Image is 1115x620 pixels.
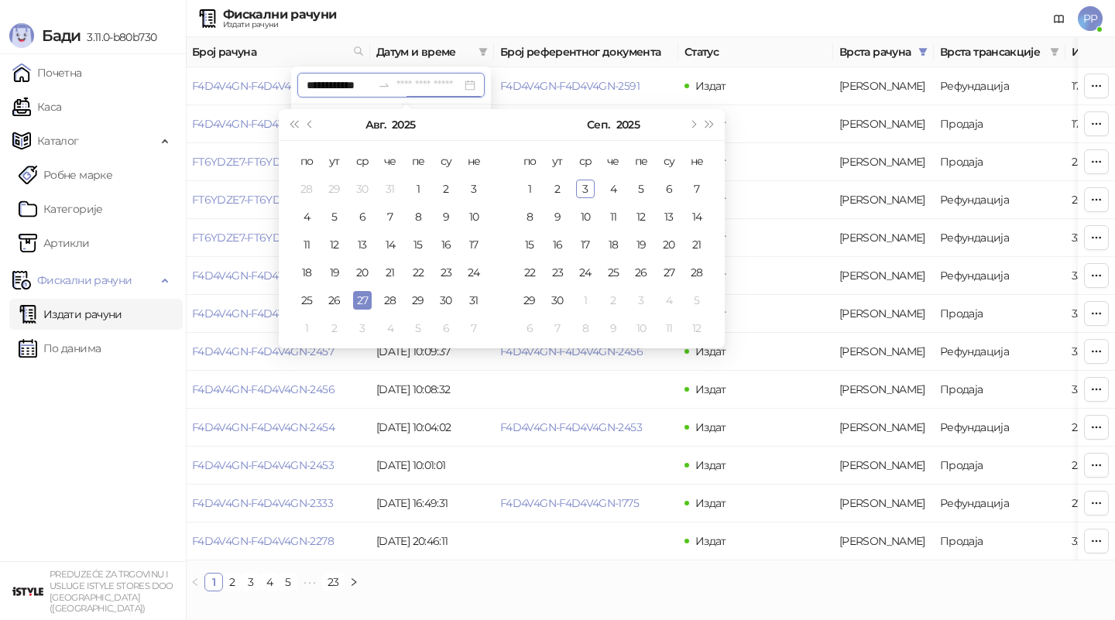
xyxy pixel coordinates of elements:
div: 18 [297,263,316,282]
td: 2025-07-29 [321,175,348,203]
td: 2025-09-02 [544,175,571,203]
div: 7 [381,207,400,226]
th: ср [571,147,599,175]
td: 2025-10-11 [655,314,683,342]
a: Издати рачуни [19,299,122,330]
div: 17 [576,235,595,254]
span: PP [1078,6,1103,31]
span: Број рачуна [192,43,347,60]
span: filter [918,47,928,57]
td: 2025-09-23 [544,259,571,286]
div: 28 [297,180,316,198]
li: 1 [204,573,223,591]
td: F4D4V4GN-F4D4V4GN-2456 [186,371,370,409]
a: F4D4V4GN-F4D4V4GN-2591 [192,117,331,131]
div: 16 [437,235,455,254]
button: right [345,573,363,591]
div: 23 [437,263,455,282]
td: Аванс [833,295,934,333]
td: 2025-09-12 [627,203,655,231]
td: FT6YDZE7-FT6YDZE7-1383 [186,219,370,257]
td: 2025-08-07 [376,203,404,231]
button: Следећа година (Control + right) [702,109,719,140]
div: 30 [437,291,455,310]
div: 10 [465,207,483,226]
div: 6 [520,319,539,337]
td: 2025-08-31 [460,286,488,314]
a: 3 [242,574,259,591]
td: F4D4V4GN-F4D4V4GN-2592 [186,67,370,105]
span: filter [1050,47,1059,57]
td: 2025-08-25 [293,286,321,314]
th: по [516,147,544,175]
div: 5 [632,180,650,198]
td: 2025-08-13 [348,231,376,259]
td: 2025-09-27 [655,259,683,286]
span: 3.11.0-b80b730 [81,30,156,44]
span: Издат [695,307,726,320]
button: Следећи месец (PageDown) [684,109,701,140]
td: 2025-08-03 [460,175,488,203]
a: Робне марке [19,159,112,190]
td: 2025-09-01 [293,314,321,342]
div: 2 [437,180,455,198]
li: 23 [322,573,345,591]
div: 23 [548,263,567,282]
div: 7 [465,319,483,337]
td: 2025-09-18 [599,231,627,259]
a: Документација [1047,6,1072,31]
div: 5 [409,319,427,337]
a: 1 [205,574,222,591]
td: 2025-09-09 [544,203,571,231]
td: 2025-10-03 [627,286,655,314]
div: 28 [381,291,400,310]
div: 13 [660,207,678,226]
div: Издати рачуни [223,21,336,29]
div: 17 [465,235,483,254]
td: 2025-08-09 [432,203,460,231]
div: 2 [548,180,567,198]
span: Издат [695,79,726,93]
div: 9 [604,319,623,337]
div: 30 [548,291,567,310]
div: 27 [660,263,678,282]
a: F4D4V4GN-F4D4V4GN-2591 [500,79,640,93]
div: 10 [576,207,595,226]
th: по [293,147,321,175]
div: 29 [409,291,427,310]
div: 29 [520,291,539,310]
img: Logo [9,23,34,48]
a: 23 [323,574,344,591]
span: Издат [695,231,726,245]
span: filter [915,40,931,63]
td: 2025-10-12 [683,314,711,342]
td: F4D4V4GN-F4D4V4GN-2591 [186,105,370,143]
div: 20 [353,263,372,282]
td: Продаја [934,295,1065,333]
li: 3 [242,573,260,591]
td: 2025-08-01 [404,175,432,203]
a: Почетна [12,57,82,88]
td: 2025-09-25 [599,259,627,286]
div: 25 [604,263,623,282]
th: пе [627,147,655,175]
td: Рефундација [934,219,1065,257]
div: 19 [325,263,344,282]
div: 9 [548,207,567,226]
a: 2 [224,574,241,591]
a: F4D4V4GN-F4D4V4GN-2456 [500,344,643,358]
td: 2025-08-23 [432,259,460,286]
td: 2025-09-29 [516,286,544,314]
div: 27 [353,291,372,310]
td: FT6YDZE7-FT6YDZE7-1386 [186,181,370,219]
th: ут [544,147,571,175]
div: 1 [576,291,595,310]
td: 2025-10-01 [571,286,599,314]
div: 3 [465,180,483,198]
td: Аванс [833,67,934,105]
td: 2025-09-02 [321,314,348,342]
div: 6 [660,180,678,198]
li: Следећа страна [345,573,363,591]
td: 2025-09-04 [599,175,627,203]
span: filter [1047,40,1062,63]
